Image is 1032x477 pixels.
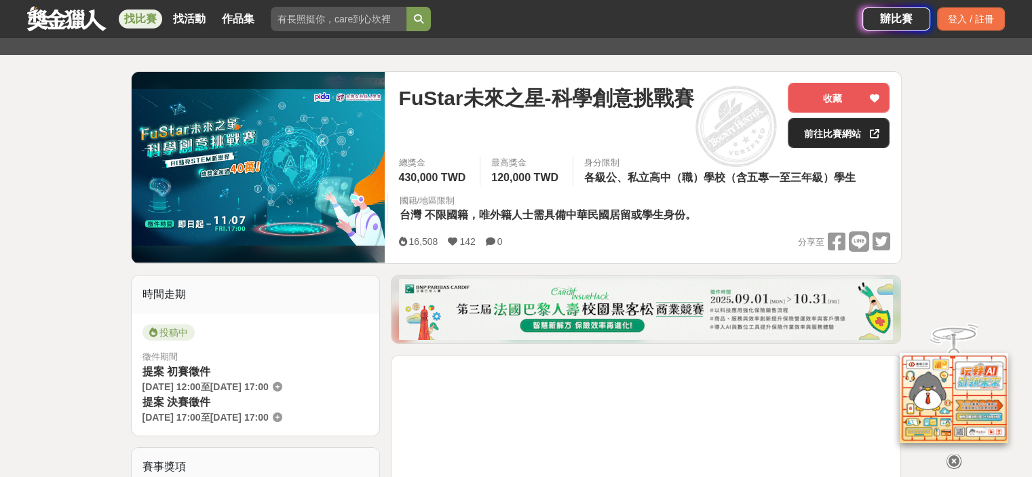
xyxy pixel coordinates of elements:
a: 作品集 [216,9,260,28]
span: [DATE] 12:00 [142,381,201,392]
span: 投稿中 [142,324,195,341]
span: 不限國籍，唯外籍人士需具備中華民國居留或學生身份。 [424,209,695,221]
div: 身分限制 [584,156,859,170]
img: d2146d9a-e6f6-4337-9592-8cefde37ba6b.png [900,351,1008,442]
a: 前往比賽網站 [788,118,890,148]
div: 時間走期 [132,275,380,313]
button: 收藏 [788,83,890,113]
a: 找比賽 [119,9,162,28]
span: 台灣 [399,209,421,221]
span: 16,508 [408,236,438,247]
img: Cover Image [132,89,385,246]
input: 有長照挺你，care到心坎裡！青春出手，拍出照顧 影音徵件活動 [271,7,406,31]
a: 辦比賽 [862,7,930,31]
span: 430,000 TWD [398,172,465,183]
div: 國籍/地區限制 [399,194,699,208]
span: 0 [497,236,503,247]
span: 分享至 [797,232,824,252]
span: 各級公、私立高中（職）學校（含五專一至三年級）學生 [584,172,856,183]
span: 至 [201,381,210,392]
span: 提案 決賽徵件 [142,396,210,408]
a: 找活動 [168,9,211,28]
span: 總獎金 [398,156,469,170]
span: [DATE] 17:00 [210,412,269,423]
span: FuStar未來之星-科學創意挑戰賽 [398,83,693,113]
span: [DATE] 17:00 [210,381,269,392]
span: 120,000 TWD [491,172,558,183]
img: 331336aa-f601-432f-a281-8c17b531526f.png [399,279,893,340]
span: 徵件期間 [142,351,178,362]
span: 至 [201,412,210,423]
span: 最高獎金 [491,156,562,170]
span: 提案 初賽徵件 [142,366,210,377]
div: 登入 / 註冊 [937,7,1005,31]
span: [DATE] 17:00 [142,412,201,423]
span: 142 [459,236,475,247]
